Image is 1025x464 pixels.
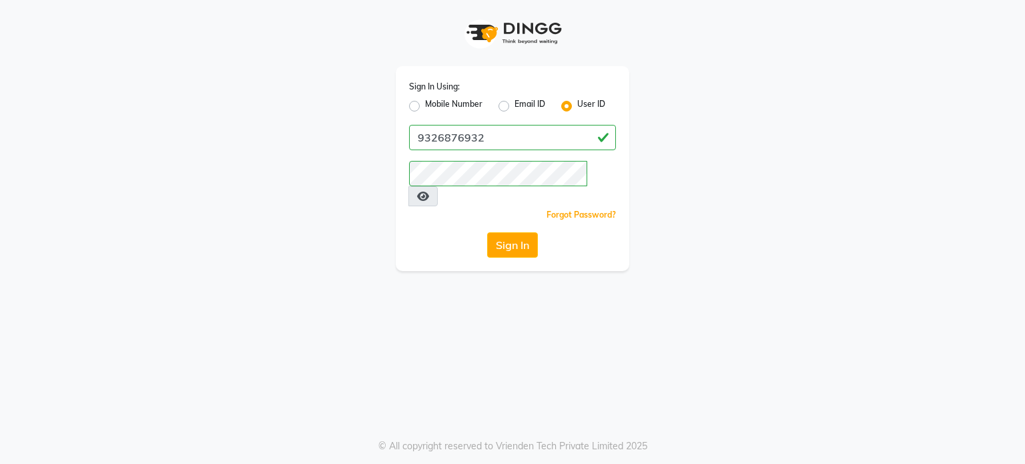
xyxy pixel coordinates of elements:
input: Username [409,161,587,186]
label: Email ID [515,98,545,114]
button: Sign In [487,232,538,258]
a: Forgot Password? [547,210,616,220]
label: User ID [577,98,605,114]
label: Sign In Using: [409,81,460,93]
img: logo1.svg [459,13,566,53]
input: Username [409,125,616,150]
label: Mobile Number [425,98,482,114]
